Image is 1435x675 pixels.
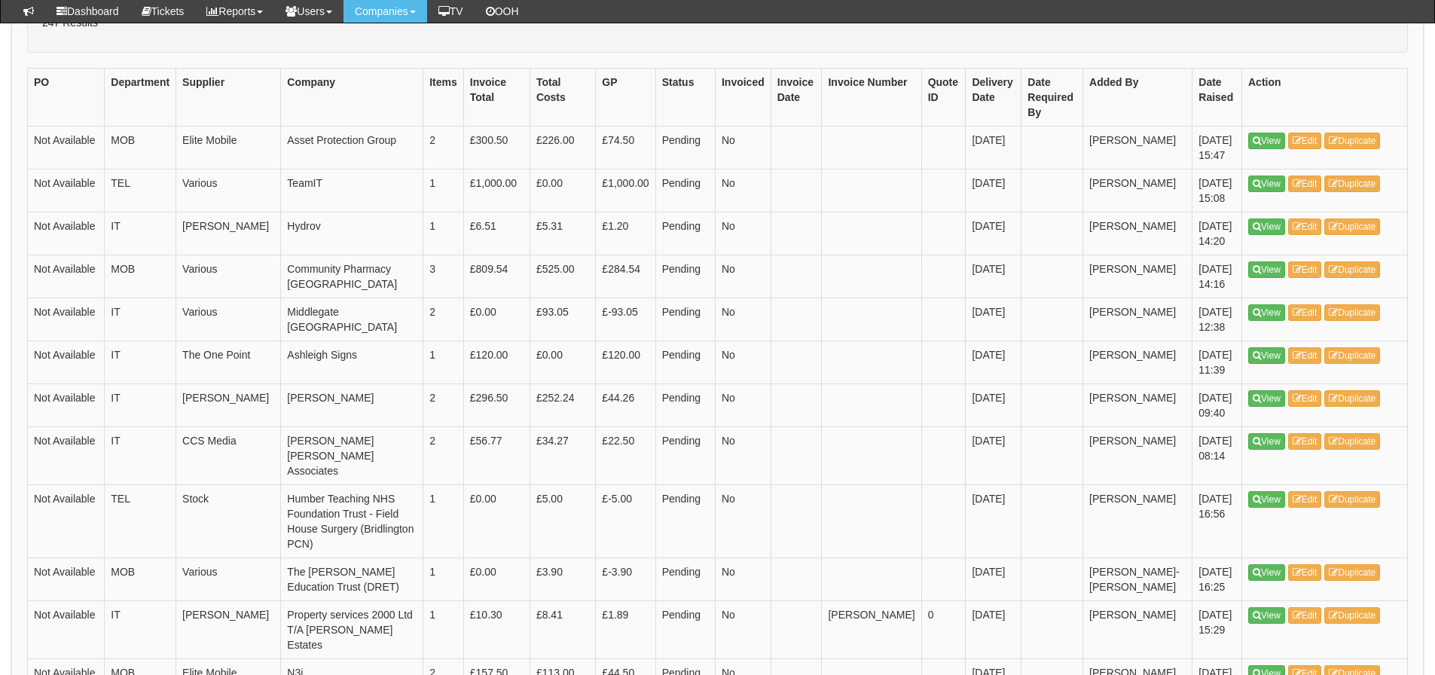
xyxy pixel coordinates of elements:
[1288,607,1322,624] a: Edit
[596,341,655,383] td: £120.00
[530,426,595,484] td: £34.27
[1324,176,1380,192] a: Duplicate
[281,126,423,169] td: Asset Protection Group
[596,484,655,557] td: £-5.00
[28,212,105,255] td: Not Available
[1083,341,1192,383] td: [PERSON_NAME]
[921,68,966,126] th: Quote ID
[1324,347,1380,364] a: Duplicate
[463,341,530,383] td: £120.00
[1192,341,1242,383] td: [DATE] 11:39
[596,68,655,126] th: GP
[281,383,423,426] td: [PERSON_NAME]
[1192,484,1242,557] td: [DATE] 16:56
[530,484,595,557] td: £5.00
[28,68,105,126] th: PO
[715,341,771,383] td: No
[1324,133,1380,149] a: Duplicate
[463,169,530,212] td: £1,000.00
[1248,261,1285,278] a: View
[281,341,423,383] td: Ashleigh Signs
[921,600,966,658] td: 0
[530,126,595,169] td: £226.00
[966,600,1021,658] td: [DATE]
[176,68,281,126] th: Supplier
[463,484,530,557] td: £0.00
[176,383,281,426] td: [PERSON_NAME]
[28,341,105,383] td: Not Available
[423,68,464,126] th: Items
[655,169,715,212] td: Pending
[1248,133,1285,149] a: View
[655,68,715,126] th: Status
[463,212,530,255] td: £6.51
[1192,68,1242,126] th: Date Raised
[1192,383,1242,426] td: [DATE] 09:40
[596,557,655,600] td: £-3.90
[715,212,771,255] td: No
[1248,491,1285,508] a: View
[715,255,771,298] td: No
[655,341,715,383] td: Pending
[423,557,464,600] td: 1
[1248,347,1285,364] a: View
[105,383,176,426] td: IT
[28,484,105,557] td: Not Available
[1083,126,1192,169] td: [PERSON_NAME]
[176,426,281,484] td: CCS Media
[423,298,464,341] td: 2
[1288,304,1322,321] a: Edit
[655,255,715,298] td: Pending
[176,557,281,600] td: Various
[715,169,771,212] td: No
[822,68,921,126] th: Invoice Number
[1083,169,1192,212] td: [PERSON_NAME]
[423,600,464,658] td: 1
[715,298,771,341] td: No
[596,126,655,169] td: £74.50
[1192,212,1242,255] td: [DATE] 14:20
[463,383,530,426] td: £296.50
[596,383,655,426] td: £44.26
[105,212,176,255] td: IT
[596,255,655,298] td: £284.54
[1192,557,1242,600] td: [DATE] 16:25
[1288,564,1322,581] a: Edit
[423,169,464,212] td: 1
[463,557,530,600] td: £0.00
[281,600,423,658] td: Property services 2000 Ltd T/A [PERSON_NAME] Estates
[1083,600,1192,658] td: [PERSON_NAME]
[423,126,464,169] td: 2
[28,383,105,426] td: Not Available
[1192,426,1242,484] td: [DATE] 08:14
[1324,564,1380,581] a: Duplicate
[655,426,715,484] td: Pending
[1288,176,1322,192] a: Edit
[105,484,176,557] td: TEL
[1324,607,1380,624] a: Duplicate
[1248,433,1285,450] a: View
[966,212,1021,255] td: [DATE]
[1248,607,1285,624] a: View
[966,426,1021,484] td: [DATE]
[463,68,530,126] th: Invoice Total
[1288,261,1322,278] a: Edit
[1192,169,1242,212] td: [DATE] 15:08
[28,255,105,298] td: Not Available
[463,255,530,298] td: £809.54
[105,341,176,383] td: IT
[596,426,655,484] td: £22.50
[715,383,771,426] td: No
[530,68,595,126] th: Total Costs
[530,557,595,600] td: £3.90
[530,600,595,658] td: £8.41
[176,341,281,383] td: The One Point
[715,557,771,600] td: No
[176,600,281,658] td: [PERSON_NAME]
[281,557,423,600] td: The [PERSON_NAME] Education Trust (DRET)
[281,255,423,298] td: Community Pharmacy [GEOGRAPHIC_DATA]
[105,298,176,341] td: IT
[1242,68,1408,126] th: Action
[1248,176,1285,192] a: View
[176,212,281,255] td: [PERSON_NAME]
